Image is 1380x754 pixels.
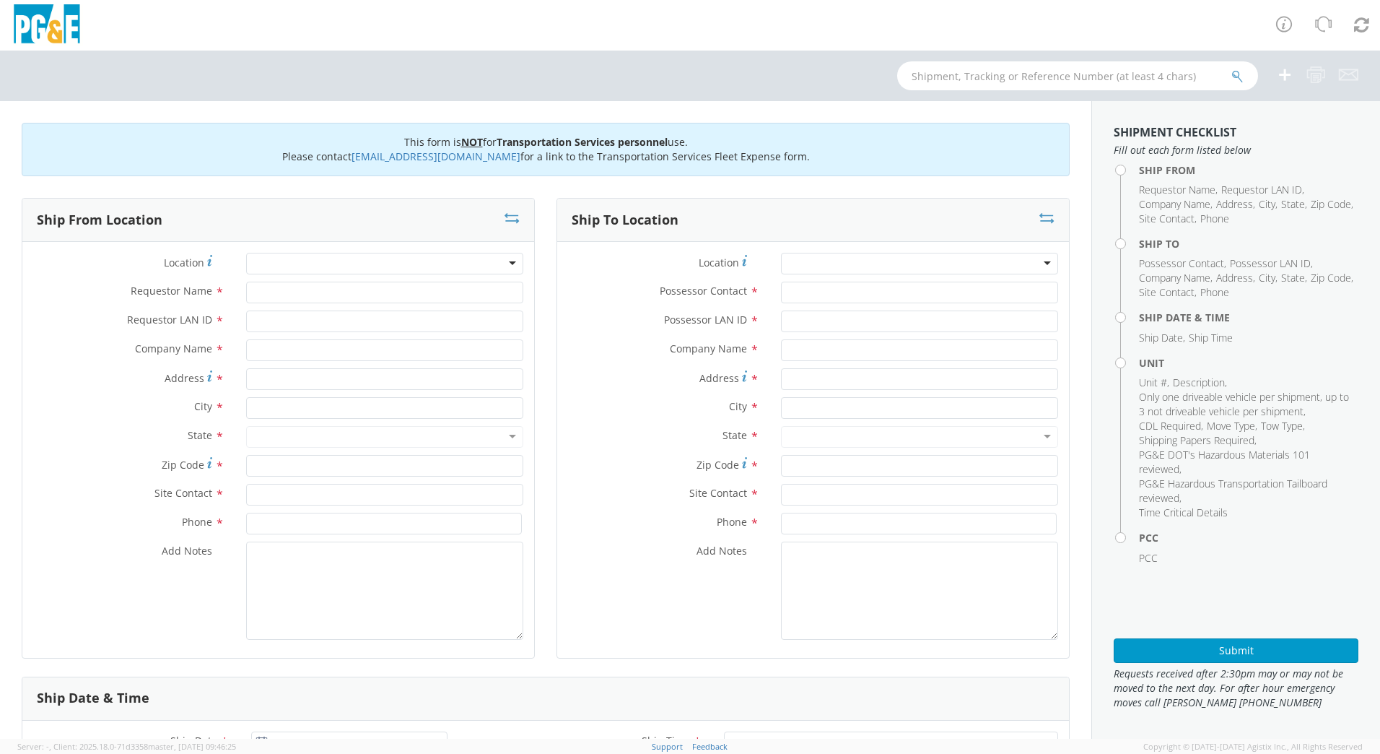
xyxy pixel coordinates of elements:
h3: Ship To Location [572,213,678,227]
span: Site Contact [1139,212,1195,225]
span: Requestor Name [131,284,212,298]
b: Transportation Services personnel [497,135,668,149]
li: , [1259,271,1278,285]
div: This form is for use. Please contact for a link to the Transportation Services Fleet Expense form. [22,123,1070,176]
span: Fill out each form listed below [1114,143,1358,157]
span: Company Name [1139,271,1210,285]
span: Shipping Papers Required [1139,433,1254,447]
span: Possessor LAN ID [664,313,747,326]
li: , [1173,376,1227,390]
h4: PCC [1139,532,1358,543]
li: , [1139,419,1203,433]
li: , [1139,183,1218,197]
li: , [1281,271,1307,285]
span: Server: - [17,741,51,752]
li: , [1139,285,1197,300]
span: Company Name [1139,197,1210,211]
span: Ship Date [170,734,217,747]
span: Address [1216,271,1253,285]
span: Possessor LAN ID [1230,256,1311,270]
h4: Ship From [1139,165,1358,175]
span: Zip Code [1311,271,1351,285]
span: , [49,741,51,752]
a: Support [652,741,683,752]
span: Unit # [1139,376,1167,389]
span: Description [1173,376,1225,389]
span: Tow Type [1261,419,1303,433]
span: State [1281,197,1305,211]
span: Address [1216,197,1253,211]
span: Phone [1200,285,1229,299]
span: Address [165,371,204,385]
span: City [729,399,747,413]
span: Requestor LAN ID [127,313,212,326]
li: , [1221,183,1304,197]
li: , [1230,256,1313,271]
button: Submit [1114,638,1358,663]
span: Possessor Contact [660,284,747,298]
span: State [188,428,212,442]
span: Add Notes [696,544,747,558]
li: , [1216,271,1255,285]
li: , [1139,390,1355,419]
span: Zip Code [1311,197,1351,211]
span: Add Notes [162,544,212,558]
span: Location [699,256,739,269]
h4: Ship Date & Time [1139,312,1358,323]
strong: Shipment Checklist [1114,124,1236,140]
h4: Ship To [1139,238,1358,249]
span: master, [DATE] 09:46:25 [148,741,236,752]
span: PCC [1139,551,1158,565]
a: Feedback [692,741,728,752]
li: , [1139,331,1185,345]
span: Copyright © [DATE]-[DATE] Agistix Inc., All Rights Reserved [1143,741,1363,753]
h3: Ship Date & Time [37,691,149,706]
li: , [1311,197,1353,212]
span: Site Contact [154,486,212,500]
input: Shipment, Tracking or Reference Number (at least 4 chars) [897,61,1258,90]
span: City [1259,271,1275,285]
span: Zip Code [696,458,739,472]
u: NOT [461,135,483,149]
span: Address [699,371,739,385]
span: CDL Required [1139,419,1201,433]
a: [EMAIL_ADDRESS][DOMAIN_NAME] [351,149,520,163]
span: State [1281,271,1305,285]
span: Only one driveable vehicle per shipment, up to 3 not driveable vehicle per shipment [1139,390,1349,418]
span: Phone [717,515,747,529]
li: , [1259,197,1278,212]
span: Ship Date [1139,331,1183,344]
li: , [1139,448,1355,477]
span: City [1259,197,1275,211]
li: , [1216,197,1255,212]
h4: Unit [1139,357,1358,368]
li: , [1139,433,1257,448]
span: PG&E Hazardous Transportation Tailboard reviewed [1139,477,1327,505]
span: Zip Code [162,458,204,472]
span: Client: 2025.18.0-71d3358 [53,741,236,752]
span: Site Contact [689,486,747,500]
span: Ship Time [1189,331,1233,344]
span: Move Type [1207,419,1255,433]
span: Phone [182,515,212,529]
img: pge-logo-06675f144f4cfa6a6814.png [11,4,83,47]
li: , [1311,271,1353,285]
span: Possessor Contact [1139,256,1224,270]
span: Time Critical Details [1139,506,1228,519]
span: PG&E DOT's Hazardous Materials 101 reviewed [1139,448,1310,476]
li: , [1261,419,1305,433]
span: Requestor Name [1139,183,1215,196]
span: Ship Time [642,734,690,747]
span: Company Name [135,342,212,355]
li: , [1281,197,1307,212]
li: , [1139,271,1213,285]
span: Requests received after 2:30pm may or may not be moved to the next day. For after hour emergency ... [1114,667,1358,710]
li: , [1139,477,1355,506]
span: Site Contact [1139,285,1195,299]
h3: Ship From Location [37,213,162,227]
li: , [1139,376,1169,390]
span: State [722,428,747,442]
li: , [1139,256,1226,271]
li: , [1139,212,1197,226]
span: City [194,399,212,413]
